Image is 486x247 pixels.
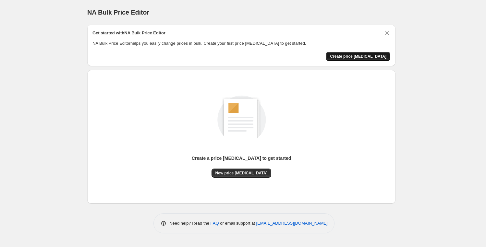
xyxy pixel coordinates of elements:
p: NA Bulk Price Editor helps you easily change prices in bulk. Create your first price [MEDICAL_DAT... [92,40,390,47]
p: Create a price [MEDICAL_DATA] to get started [192,155,291,161]
button: Dismiss card [384,30,390,36]
a: FAQ [211,221,219,226]
h2: Get started with NA Bulk Price Editor [92,30,165,36]
span: or email support at [219,221,256,226]
a: [EMAIL_ADDRESS][DOMAIN_NAME] [256,221,328,226]
button: Create price change job [326,52,390,61]
button: New price [MEDICAL_DATA] [212,169,272,178]
span: Need help? Read the [169,221,211,226]
span: NA Bulk Price Editor [87,9,149,16]
span: Create price [MEDICAL_DATA] [330,54,386,59]
span: New price [MEDICAL_DATA] [215,171,268,176]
